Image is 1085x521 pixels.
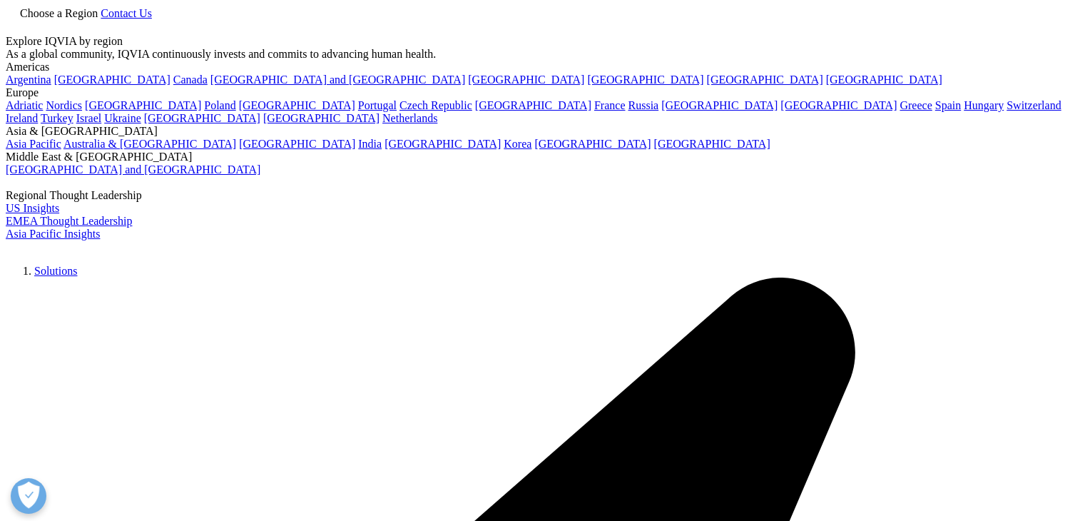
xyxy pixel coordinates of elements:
[263,112,380,124] a: [GEOGRAPHIC_DATA]
[104,112,141,124] a: Ukraine
[239,138,355,150] a: [GEOGRAPHIC_DATA]
[382,112,437,124] a: Netherlands
[6,215,132,227] a: EMEA Thought Leadership
[210,74,465,86] a: [GEOGRAPHIC_DATA] and [GEOGRAPHIC_DATA]
[6,125,1079,138] div: Asia & [GEOGRAPHIC_DATA]
[534,138,651,150] a: [GEOGRAPHIC_DATA]
[661,99,778,111] a: [GEOGRAPHIC_DATA]
[628,99,659,111] a: Russia
[6,163,260,176] a: [GEOGRAPHIC_DATA] and [GEOGRAPHIC_DATA]
[654,138,770,150] a: [GEOGRAPHIC_DATA]
[399,99,472,111] a: Czech Republic
[475,99,591,111] a: [GEOGRAPHIC_DATA]
[6,86,1079,99] div: Europe
[11,478,46,514] button: Open Preferences
[54,74,170,86] a: [GEOGRAPHIC_DATA]
[384,138,501,150] a: [GEOGRAPHIC_DATA]
[6,138,61,150] a: Asia Pacific
[468,74,584,86] a: [GEOGRAPHIC_DATA]
[204,99,235,111] a: Poland
[6,74,51,86] a: Argentina
[826,74,942,86] a: [GEOGRAPHIC_DATA]
[101,7,152,19] a: Contact Us
[707,74,823,86] a: [GEOGRAPHIC_DATA]
[358,99,397,111] a: Portugal
[63,138,236,150] a: Australia & [GEOGRAPHIC_DATA]
[358,138,382,150] a: India
[85,99,201,111] a: [GEOGRAPHIC_DATA]
[900,99,932,111] a: Greece
[76,112,102,124] a: Israel
[46,99,82,111] a: Nordics
[594,99,626,111] a: France
[6,228,100,240] a: Asia Pacific Insights
[780,99,897,111] a: [GEOGRAPHIC_DATA]
[964,99,1004,111] a: Hungary
[41,112,73,124] a: Turkey
[34,265,77,277] a: Solutions
[173,74,208,86] a: Canada
[6,35,1079,48] div: Explore IQVIA by region
[935,99,961,111] a: Spain
[6,202,59,214] a: US Insights
[6,99,43,111] a: Adriatic
[587,74,703,86] a: [GEOGRAPHIC_DATA]
[144,112,260,124] a: [GEOGRAPHIC_DATA]
[6,48,1079,61] div: As a global community, IQVIA continuously invests and commits to advancing human health.
[20,7,98,19] span: Choose a Region
[6,61,1079,74] div: Americas
[6,189,1079,202] div: Regional Thought Leadership
[1007,99,1061,111] a: Switzerland
[6,112,38,124] a: Ireland
[239,99,355,111] a: [GEOGRAPHIC_DATA]
[504,138,531,150] a: Korea
[6,151,1079,163] div: Middle East & [GEOGRAPHIC_DATA]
